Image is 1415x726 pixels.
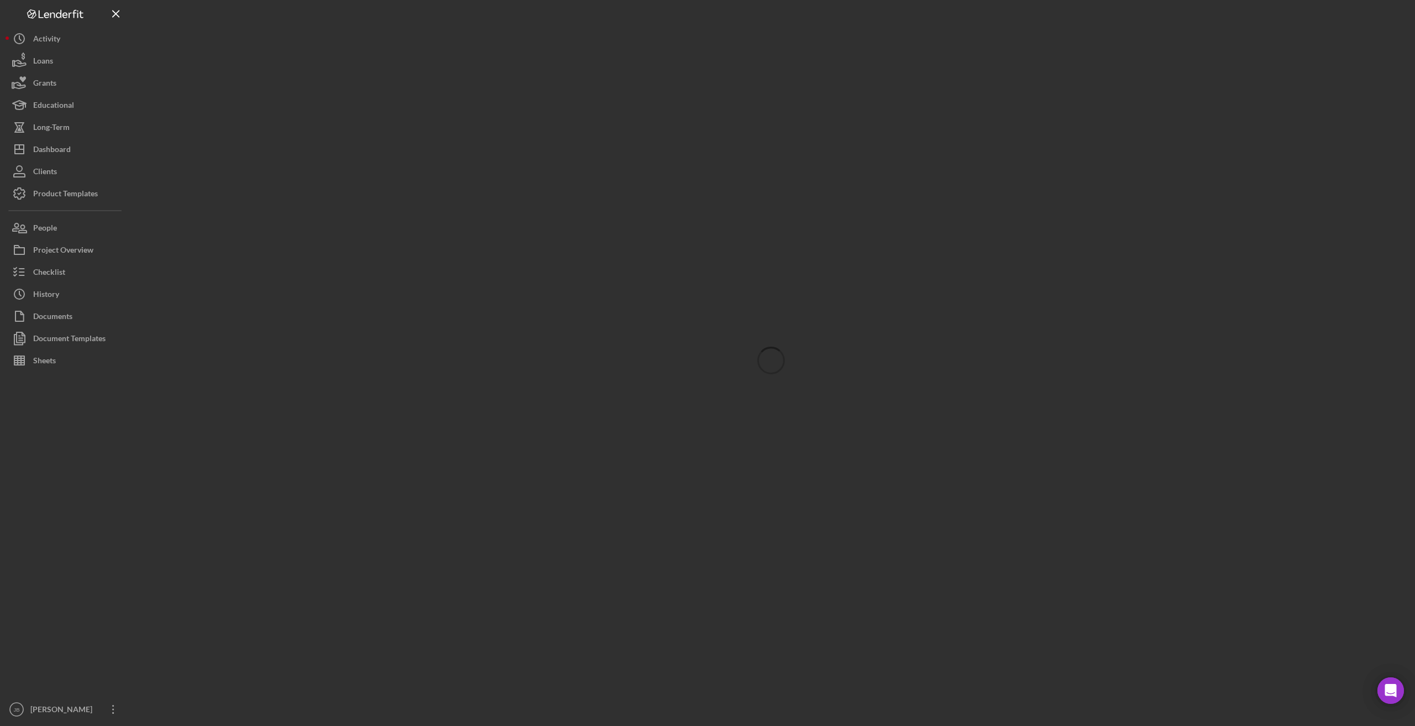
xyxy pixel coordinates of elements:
[6,94,127,116] button: Educational
[6,217,127,239] button: People
[1377,677,1404,704] div: Open Intercom Messenger
[33,50,53,75] div: Loans
[6,28,127,50] button: Activity
[33,94,74,119] div: Educational
[6,138,127,160] button: Dashboard
[33,217,57,242] div: People
[33,305,72,330] div: Documents
[33,283,59,308] div: History
[6,327,127,349] button: Document Templates
[33,138,71,163] div: Dashboard
[33,261,65,286] div: Checklist
[33,160,57,185] div: Clients
[6,116,127,138] button: Long-Term
[33,116,70,141] div: Long-Term
[6,50,127,72] button: Loans
[6,160,127,182] button: Clients
[33,72,56,97] div: Grants
[33,327,106,352] div: Document Templates
[33,28,60,53] div: Activity
[6,698,127,720] button: JB[PERSON_NAME]
[13,707,19,713] text: JB
[6,239,127,261] button: Project Overview
[28,698,99,723] div: [PERSON_NAME]
[33,182,98,207] div: Product Templates
[6,349,127,372] button: Sheets
[6,182,127,205] button: Product Templates
[33,349,56,374] div: Sheets
[6,72,127,94] button: Grants
[6,305,127,327] button: Documents
[6,283,127,305] button: History
[6,261,127,283] button: Checklist
[33,239,93,264] div: Project Overview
